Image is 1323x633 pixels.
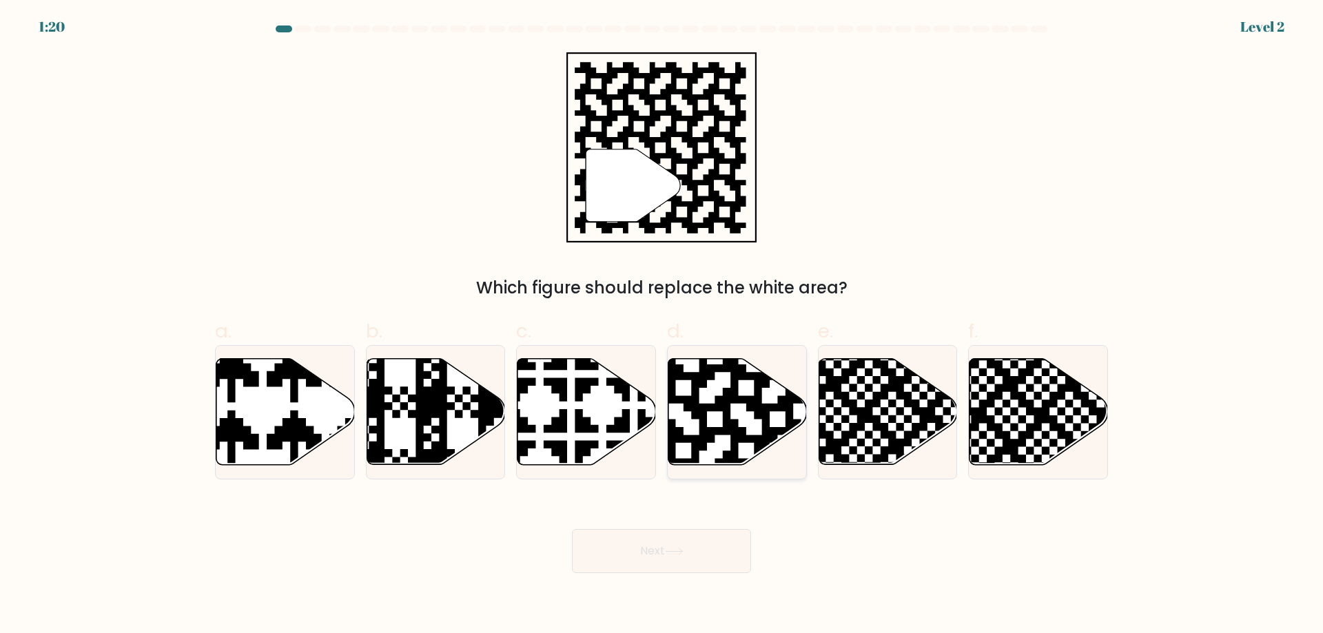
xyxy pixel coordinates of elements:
[667,318,684,344] span: d.
[39,17,65,37] div: 1:20
[818,318,833,344] span: e.
[223,276,1100,300] div: Which figure should replace the white area?
[215,318,232,344] span: a.
[968,318,978,344] span: f.
[572,529,751,573] button: Next
[1240,17,1284,37] div: Level 2
[366,318,382,344] span: b.
[516,318,531,344] span: c.
[586,149,680,222] g: "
